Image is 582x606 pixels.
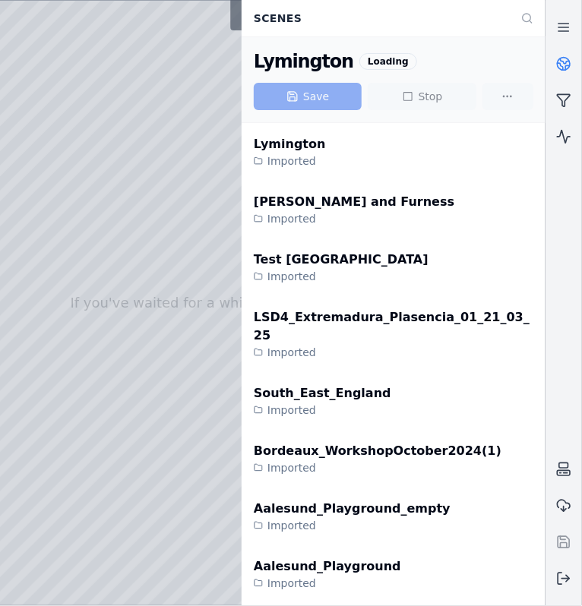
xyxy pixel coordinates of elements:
div: Imported [254,153,326,169]
div: Test [GEOGRAPHIC_DATA] [254,251,429,269]
div: Aalesund_Playground [254,557,401,576]
div: Lymington [254,135,326,153]
div: Imported [254,460,501,475]
div: Bordeaux_WorkshopOctober2024(1) [254,442,501,460]
div: Lymington [254,49,353,74]
div: Imported [254,576,401,591]
div: Scenes [245,4,512,33]
div: Imported [254,211,454,226]
div: [PERSON_NAME] and Furness [254,193,454,211]
div: Imported [254,402,391,418]
div: Imported [254,518,451,533]
div: Aalesund_Playground_empty [254,500,451,518]
div: LSD4_Extremadura_Plasencia_01_21_03_25 [254,308,533,345]
div: South_East_England [254,384,391,402]
div: Imported [254,345,533,360]
div: Loading [359,53,417,70]
div: Imported [254,269,429,284]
